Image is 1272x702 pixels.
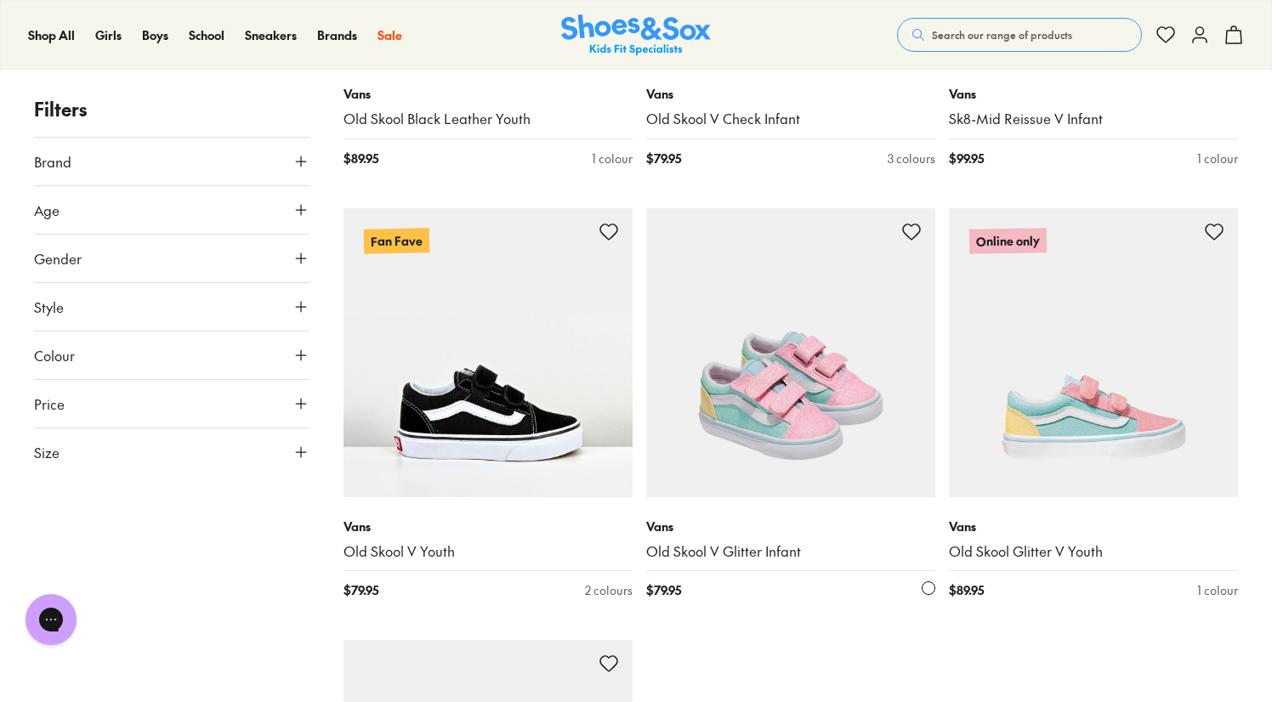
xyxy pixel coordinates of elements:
p: Vans [344,85,633,103]
span: Age [34,200,60,220]
p: Vans [344,518,633,535]
a: Shoes & Sox [561,14,711,56]
button: Style [34,283,309,331]
a: Brands [317,26,357,44]
p: Vans [646,518,935,535]
img: SNS_Logo_Responsive.svg [561,14,711,56]
a: Boys [142,26,168,44]
button: Search our range of products [897,18,1142,52]
span: Price [34,393,65,414]
span: Boys [142,26,168,43]
button: Size [34,428,309,476]
a: Sk8-Mid Reissue V Infant [949,110,1238,128]
span: Brands [317,26,357,43]
a: Shop All [28,26,75,44]
div: 2 colours [585,581,633,599]
span: Size [34,442,60,462]
a: Fan Fave [344,208,633,497]
a: Online only [949,208,1238,497]
span: $ 89.95 [344,150,378,167]
p: Online only [969,228,1047,254]
span: Sale [378,26,402,43]
p: Vans [949,85,1238,103]
span: Gender [34,248,82,269]
span: $ 89.95 [949,581,984,599]
a: Sale [378,26,402,44]
a: Girls [95,26,122,44]
a: School [189,26,224,44]
p: Vans [949,518,1238,535]
div: 3 colours [888,150,935,167]
span: School [189,26,224,43]
span: $ 79.95 [344,581,378,599]
button: Age [34,186,309,234]
div: 1 colour [1197,581,1238,599]
button: Brand [34,138,309,185]
span: $ 79.95 [646,581,681,599]
span: Sneakers [245,26,297,43]
div: 1 colour [1197,150,1238,167]
span: $ 79.95 [646,150,681,167]
span: Search our range of products [932,27,1072,42]
span: Shop All [28,26,75,43]
span: $ 99.95 [949,150,984,167]
a: Sneakers [245,26,297,44]
a: Old Skool Black Leather Youth [344,110,633,128]
span: Style [34,297,64,317]
span: Girls [95,26,122,43]
span: Colour [34,345,75,365]
div: 1 colour [592,150,633,167]
p: Filters [34,95,309,123]
a: Old Skool Glitter V Youth [949,542,1238,561]
button: Price [34,380,309,427]
a: Old Skool V Check Infant [646,110,935,128]
button: Gender [34,235,309,282]
p: Fan Fave [364,228,429,253]
button: Colour [34,331,309,379]
p: Vans [646,85,935,103]
a: Old Skool V Glitter Infant [646,542,935,561]
span: Brand [34,151,71,172]
a: Old Skool V Youth [344,542,633,561]
iframe: Gorgias live chat messenger [17,588,85,651]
